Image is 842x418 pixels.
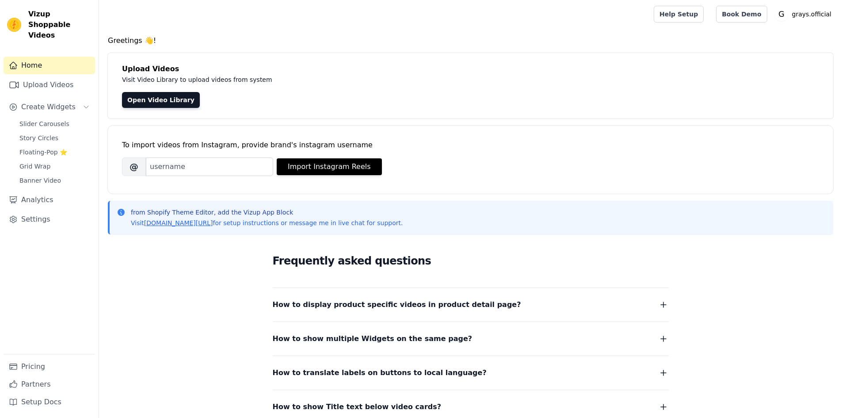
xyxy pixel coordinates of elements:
p: grays.official [789,6,835,22]
button: Create Widgets [4,98,95,116]
button: How to show multiple Widgets on the same page? [273,333,669,345]
a: Partners [4,376,95,393]
a: Setup Docs [4,393,95,411]
div: To import videos from Instagram, provide brand's instagram username [122,140,819,150]
button: How to translate labels on buttons to local language? [273,367,669,379]
span: Story Circles [19,134,58,142]
span: How to show Title text below video cards? [273,401,442,413]
a: Open Video Library [122,92,200,108]
a: Pricing [4,358,95,376]
span: How to show multiple Widgets on the same page? [273,333,472,345]
span: Vizup Shoppable Videos [28,9,91,41]
span: How to display product specific videos in product detail page? [273,299,521,311]
button: Import Instagram Reels [277,158,382,175]
button: G grays.official [774,6,835,22]
span: @ [122,157,146,176]
text: G [778,10,784,19]
a: Upload Videos [4,76,95,94]
p: Visit for setup instructions or message me in live chat for support. [131,219,403,227]
a: [DOMAIN_NAME][URL] [144,219,213,226]
a: Floating-Pop ⭐ [14,146,95,158]
a: Help Setup [654,6,704,23]
a: Book Demo [716,6,767,23]
input: username [146,157,273,176]
span: Banner Video [19,176,61,185]
a: Analytics [4,191,95,209]
a: Settings [4,211,95,228]
span: Grid Wrap [19,162,50,171]
p: from Shopify Theme Editor, add the Vizup App Block [131,208,403,217]
h2: Frequently asked questions [273,252,669,270]
h4: Greetings 👋! [108,35,833,46]
span: Slider Carousels [19,119,69,128]
a: Story Circles [14,132,95,144]
span: Create Widgets [21,102,76,112]
h4: Upload Videos [122,64,819,74]
button: How to display product specific videos in product detail page? [273,299,669,311]
button: How to show Title text below video cards? [273,401,669,413]
img: Vizup [7,18,21,32]
span: How to translate labels on buttons to local language? [273,367,487,379]
span: Floating-Pop ⭐ [19,148,67,157]
p: Visit Video Library to upload videos from system [122,74,518,85]
a: Slider Carousels [14,118,95,130]
a: Home [4,57,95,74]
a: Grid Wrap [14,160,95,173]
a: Banner Video [14,174,95,187]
